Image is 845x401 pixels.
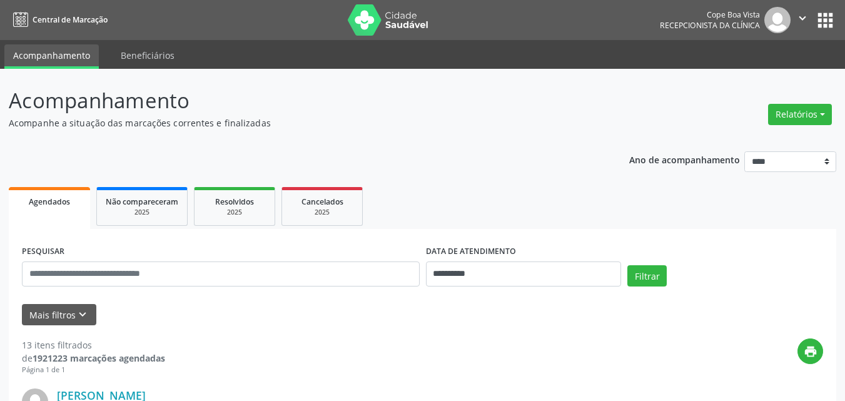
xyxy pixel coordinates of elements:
[106,196,178,207] span: Não compareceram
[22,304,96,326] button: Mais filtroskeyboard_arrow_down
[797,338,823,364] button: print
[9,9,108,30] a: Central de Marcação
[764,7,791,33] img: img
[215,196,254,207] span: Resolvidos
[660,20,760,31] span: Recepcionista da clínica
[660,9,760,20] div: Cope Boa Vista
[804,345,817,358] i: print
[9,85,588,116] p: Acompanhamento
[112,44,183,66] a: Beneficiários
[796,11,809,25] i: 
[22,338,165,352] div: 13 itens filtrados
[426,242,516,261] label: DATA DE ATENDIMENTO
[22,242,64,261] label: PESQUISAR
[33,352,165,364] strong: 1921223 marcações agendadas
[106,208,178,217] div: 2025
[76,308,89,322] i: keyboard_arrow_down
[29,196,70,207] span: Agendados
[291,208,353,217] div: 2025
[814,9,836,31] button: apps
[768,104,832,125] button: Relatórios
[629,151,740,167] p: Ano de acompanhamento
[791,7,814,33] button: 
[22,352,165,365] div: de
[4,44,99,69] a: Acompanhamento
[627,265,667,287] button: Filtrar
[33,14,108,25] span: Central de Marcação
[22,365,165,375] div: Página 1 de 1
[9,116,588,129] p: Acompanhe a situação das marcações correntes e finalizadas
[203,208,266,217] div: 2025
[301,196,343,207] span: Cancelados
